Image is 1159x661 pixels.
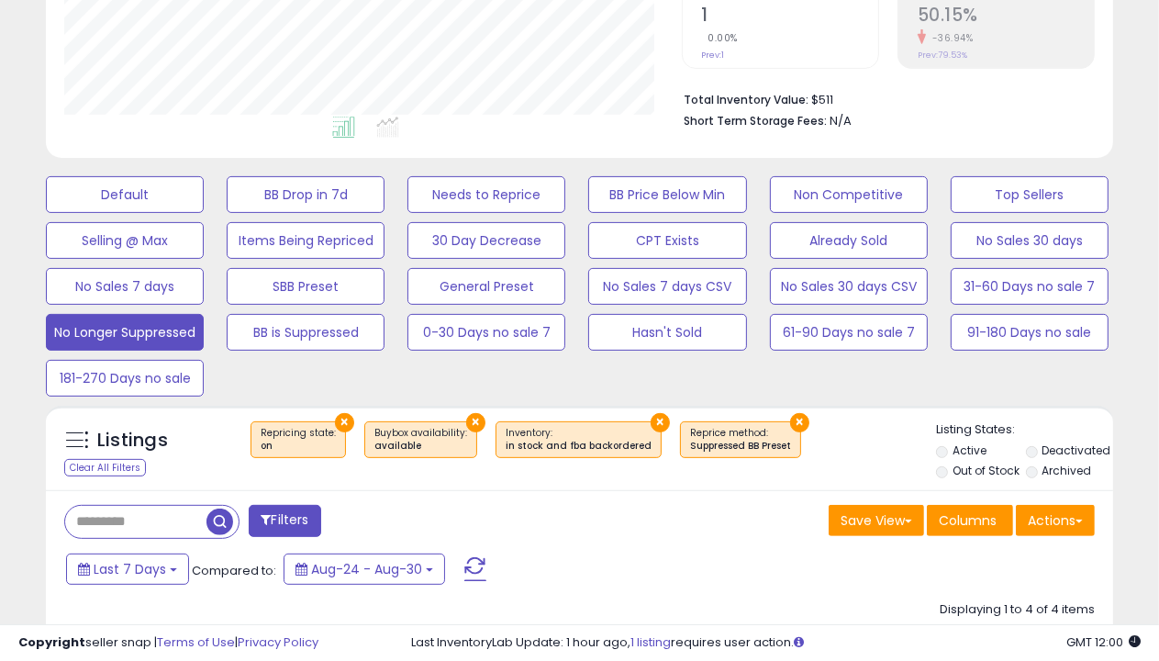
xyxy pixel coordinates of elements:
p: Listing States: [936,421,1113,439]
h2: 50.15% [918,5,1094,29]
span: Inventory : [506,426,652,454]
button: Actions [1016,505,1095,536]
span: Reprice method : [690,426,791,454]
span: Aug-24 - Aug-30 [311,560,422,578]
div: available [374,440,467,453]
button: × [335,413,354,432]
button: Selling @ Max [46,222,204,259]
div: Clear All Filters [64,459,146,476]
button: SBB Preset [227,268,384,305]
button: Top Sellers [951,176,1109,213]
button: No Sales 7 days [46,268,204,305]
div: on [261,440,336,453]
span: Repricing state : [261,426,336,454]
a: Terms of Use [157,633,235,651]
span: Compared to: [192,562,276,579]
span: N/A [830,112,853,129]
button: Save View [829,505,924,536]
button: × [790,413,809,432]
a: Privacy Policy [238,633,318,651]
button: General Preset [407,268,565,305]
button: BB Price Below Min [588,176,746,213]
button: No Sales 7 days CSV [588,268,746,305]
button: No Longer Suppressed [46,314,204,351]
button: Default [46,176,204,213]
strong: Copyright [18,633,85,651]
div: Displaying 1 to 4 of 4 items [940,601,1095,619]
span: Last 7 Days [94,560,166,578]
button: 0-30 Days no sale 7 [407,314,565,351]
a: 1 listing [630,633,671,651]
div: Last InventoryLab Update: 1 hour ago, requires user action. [411,634,1141,652]
button: Items Being Repriced [227,222,384,259]
span: Buybox availability : [374,426,467,454]
button: Filters [249,505,320,537]
h2: 1 [702,5,878,29]
button: Columns [927,505,1013,536]
li: $511 [685,87,1081,109]
button: 31-60 Days no sale 7 [951,268,1109,305]
label: Archived [1042,463,1091,478]
button: × [466,413,485,432]
span: 2025-09-7 12:00 GMT [1066,633,1141,651]
button: Non Competitive [770,176,928,213]
button: Hasn't Sold [588,314,746,351]
h5: Listings [97,428,168,454]
div: Suppressed BB Preset [690,440,791,453]
div: in stock and fba backordered [506,440,652,453]
span: Columns [939,511,997,530]
button: No Sales 30 days CSV [770,268,928,305]
small: Prev: 79.53% [918,50,967,61]
label: Out of Stock [953,463,1020,478]
label: Active [953,443,986,458]
button: No Sales 30 days [951,222,1109,259]
button: 181-270 Days no sale [46,360,204,397]
button: 61-90 Days no sale 7 [770,314,928,351]
button: BB is Suppressed [227,314,384,351]
button: CPT Exists [588,222,746,259]
label: Deactivated [1042,443,1110,458]
button: BB Drop in 7d [227,176,384,213]
button: 30 Day Decrease [407,222,565,259]
small: 0.00% [702,31,739,45]
small: Prev: 1 [702,50,725,61]
button: Needs to Reprice [407,176,565,213]
small: -36.94% [926,31,974,45]
b: Total Inventory Value: [685,92,809,107]
button: Aug-24 - Aug-30 [284,554,445,585]
button: 91-180 Days no sale [951,314,1109,351]
button: Already Sold [770,222,928,259]
b: Short Term Storage Fees: [685,113,828,129]
button: Last 7 Days [66,554,189,585]
div: seller snap | | [18,634,318,652]
button: × [651,413,670,432]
